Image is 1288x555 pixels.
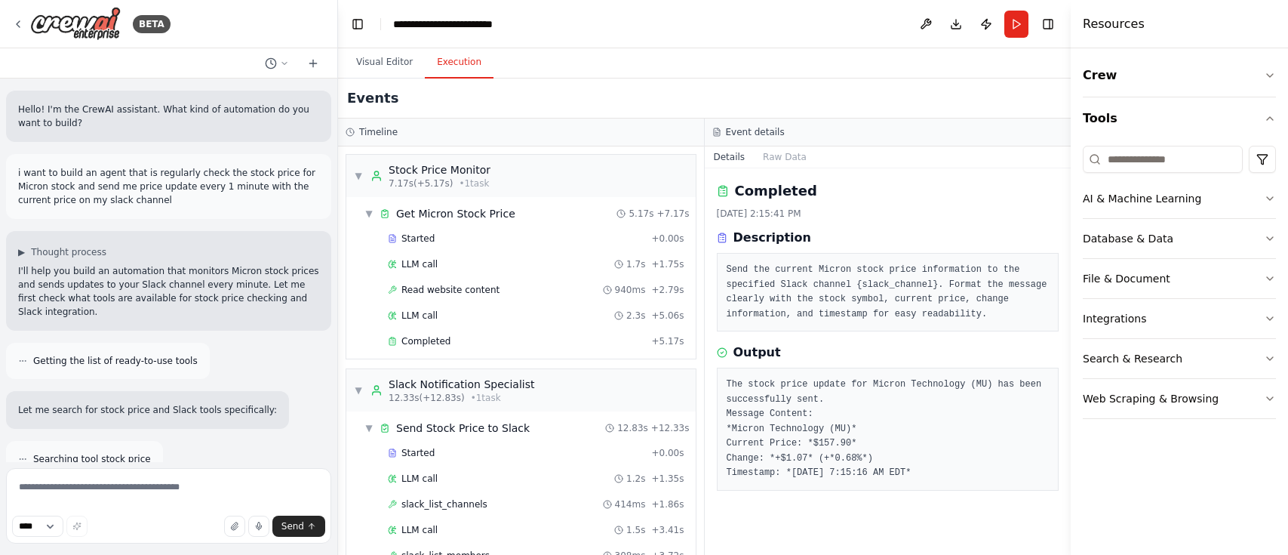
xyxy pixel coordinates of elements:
span: LLM call [401,473,438,485]
h3: Event details [726,126,785,138]
h3: Output [733,344,781,362]
button: Send [272,516,325,537]
button: Start a new chat [301,54,325,72]
button: Tools [1083,97,1276,140]
p: I'll help you build an automation that monitors Micron stock prices and sends updates to your Sla... [18,264,319,319]
span: Started [401,447,435,459]
span: 2.3s [626,310,645,322]
h2: Completed [735,180,817,202]
span: Get Micron Stock Price [396,206,515,221]
span: Completed [401,335,450,347]
button: Database & Data [1083,219,1276,258]
span: 12.83s [617,422,648,434]
p: Let me search for stock price and Slack tools specifically: [18,403,277,417]
p: Hello! I'm the CrewAI assistant. What kind of automation do you want to build? [18,103,319,130]
div: Web Scraping & Browsing [1083,391,1219,406]
span: Send Stock Price to Slack [396,421,530,436]
button: Improve this prompt [66,516,88,537]
button: Hide right sidebar [1037,14,1059,35]
button: Web Scraping & Browsing [1083,379,1276,418]
button: Execution [425,47,493,79]
span: ▼ [354,170,363,182]
nav: breadcrumb [393,17,493,32]
button: Click to speak your automation idea [248,516,269,537]
span: LLM call [401,258,438,270]
span: 7.17s (+5.17s) [389,177,453,190]
span: + 7.17s [656,208,689,220]
span: slack_list_channels [401,498,487,510]
span: Started [401,233,435,245]
span: 12.33s (+12.83s) [389,392,465,404]
span: + 5.17s [651,335,684,347]
span: + 3.41s [651,524,684,536]
div: Tools [1083,140,1276,431]
button: File & Document [1083,259,1276,298]
span: 1.5s [626,524,645,536]
div: Search & Research [1083,351,1182,366]
span: LLM call [401,524,438,536]
span: ▼ [354,384,363,396]
button: Search & Research [1083,339,1276,378]
button: Details [705,146,755,168]
span: ▼ [364,208,373,220]
div: BETA [133,15,171,33]
span: 1.7s [626,258,645,270]
span: + 1.75s [651,258,684,270]
span: LLM call [401,310,438,322]
span: 1.2s [626,473,645,485]
div: Database & Data [1083,231,1173,246]
span: 414ms [615,498,646,510]
span: + 0.00s [651,447,684,459]
span: • 1 task [459,177,489,190]
span: + 5.06s [651,310,684,322]
button: Switch to previous chat [259,54,295,72]
button: Integrations [1083,299,1276,338]
span: 5.17s [629,208,653,220]
button: Crew [1083,54,1276,97]
div: [DATE] 2:15:41 PM [717,208,1059,220]
pre: The stock price update for Micron Technology (MU) has been successfully sent. Message Content: *M... [727,378,1050,481]
span: Read website content [401,284,500,296]
h3: Description [733,229,811,247]
p: i want to build an agent that is regularly check the stock price for Micron stock and send me pri... [18,166,319,207]
span: + 0.00s [651,233,684,245]
button: Hide left sidebar [347,14,368,35]
button: Visual Editor [344,47,425,79]
h2: Events [347,88,398,109]
span: Searching tool stock price [33,453,151,465]
span: + 1.86s [651,498,684,510]
span: ▶ [18,246,25,258]
pre: Send the current Micron stock price information to the specified Slack channel {slack_channel}. F... [727,263,1050,322]
span: ▼ [364,422,373,434]
span: + 1.35s [651,473,684,485]
span: + 2.79s [651,284,684,296]
span: Send [281,520,304,532]
h3: Timeline [359,126,398,138]
span: Getting the list of ready-to-use tools [33,355,198,367]
span: 940ms [615,284,646,296]
span: + 12.33s [651,422,690,434]
button: AI & Machine Learning [1083,179,1276,218]
button: ▶Thought process [18,246,106,258]
div: Slack Notification Specialist [389,377,535,392]
h4: Resources [1083,15,1145,33]
div: File & Document [1083,271,1170,286]
div: Integrations [1083,311,1146,326]
div: Stock Price Monitor [389,162,490,177]
img: Logo [30,7,121,41]
span: • 1 task [471,392,501,404]
div: AI & Machine Learning [1083,191,1201,206]
button: Raw Data [754,146,816,168]
button: Upload files [224,516,245,537]
span: Thought process [31,246,106,258]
